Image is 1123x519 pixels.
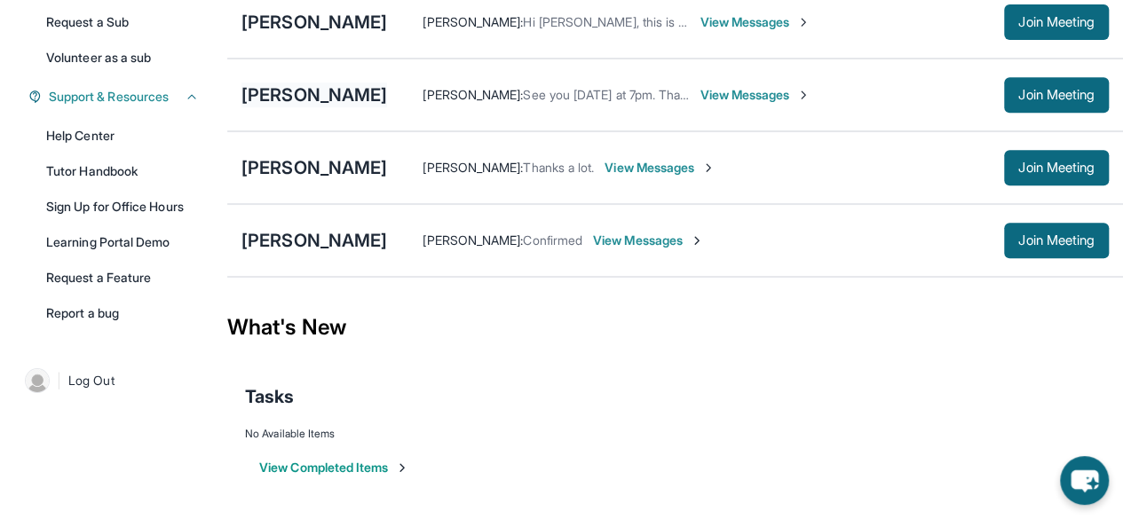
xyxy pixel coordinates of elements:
[690,233,704,248] img: Chevron-Right
[423,232,523,248] span: [PERSON_NAME] :
[1018,235,1095,246] span: Join Meeting
[25,368,50,393] img: user-img
[523,87,717,102] span: See you [DATE] at 7pm. Thank you
[700,13,811,31] span: View Messages
[36,297,210,329] a: Report a bug
[605,159,716,177] span: View Messages
[796,15,811,29] img: Chevron-Right
[1004,77,1109,113] button: Join Meeting
[701,161,716,175] img: Chevron-Right
[36,120,210,152] a: Help Center
[245,427,1105,441] div: No Available Items
[593,232,704,249] span: View Messages
[245,384,294,409] span: Tasks
[42,88,199,106] button: Support & Resources
[700,86,811,104] span: View Messages
[241,228,387,253] div: [PERSON_NAME]
[68,372,115,389] span: Log Out
[1004,4,1109,40] button: Join Meeting
[1018,90,1095,100] span: Join Meeting
[1018,17,1095,28] span: Join Meeting
[1060,456,1109,505] button: chat-button
[57,370,61,391] span: |
[241,155,387,180] div: [PERSON_NAME]
[241,83,387,107] div: [PERSON_NAME]
[423,87,523,102] span: [PERSON_NAME] :
[36,42,210,74] a: Volunteer as a sub
[523,232,582,248] span: Confirmed
[36,6,210,38] a: Request a Sub
[523,160,594,175] span: Thanks a lot.
[423,160,523,175] span: [PERSON_NAME] :
[36,226,210,258] a: Learning Portal Demo
[227,288,1123,366] div: What's New
[36,155,210,187] a: Tutor Handbook
[36,191,210,223] a: Sign Up for Office Hours
[1018,162,1095,173] span: Join Meeting
[259,459,409,476] button: View Completed Items
[241,10,387,35] div: [PERSON_NAME]
[1004,150,1109,185] button: Join Meeting
[49,88,169,106] span: Support & Resources
[1004,223,1109,258] button: Join Meeting
[18,361,210,400] a: |Log Out
[423,14,523,29] span: [PERSON_NAME] :
[796,88,811,102] img: Chevron-Right
[36,262,210,294] a: Request a Feature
